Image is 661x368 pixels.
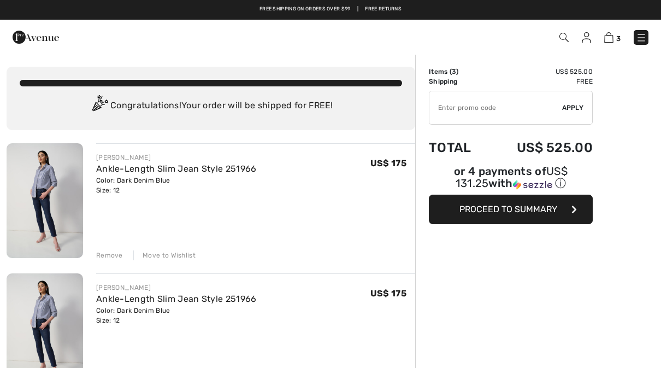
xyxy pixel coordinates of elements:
img: Shopping Bag [604,32,613,43]
a: Ankle-Length Slim Jean Style 251966 [96,163,257,174]
span: US$ 131.25 [456,165,568,190]
img: Sezzle [513,180,552,190]
td: Free [487,77,593,86]
td: Shipping [429,77,487,86]
td: US$ 525.00 [487,129,593,166]
td: Total [429,129,487,166]
img: Congratulation2.svg [88,95,110,117]
div: Congratulations! Your order will be shipped for FREE! [20,95,402,117]
a: 1ère Avenue [13,31,59,42]
input: Promo code [429,91,562,124]
img: My Info [582,32,591,43]
span: Apply [562,103,584,113]
button: Proceed to Summary [429,195,593,224]
td: Items ( ) [429,67,487,77]
span: Proceed to Summary [459,204,557,214]
img: Menu [636,32,647,43]
div: Color: Dark Denim Blue Size: 12 [96,176,257,195]
div: or 4 payments ofUS$ 131.25withSezzle Click to learn more about Sezzle [429,166,593,195]
span: | [357,5,358,13]
div: [PERSON_NAME] [96,153,257,162]
a: Free shipping on orders over $99 [259,5,351,13]
div: or 4 payments of with [429,166,593,191]
span: 3 [616,34,621,43]
a: Free Returns [365,5,402,13]
img: 1ère Avenue [13,26,59,48]
a: Ankle-Length Slim Jean Style 251966 [96,294,257,304]
span: US$ 175 [370,158,406,168]
img: Search [559,33,569,42]
a: 3 [604,31,621,44]
div: Move to Wishlist [133,250,196,260]
span: 3 [452,68,456,75]
td: US$ 525.00 [487,67,593,77]
div: [PERSON_NAME] [96,283,257,293]
div: Remove [96,250,123,260]
span: US$ 175 [370,288,406,299]
img: Ankle-Length Slim Jean Style 251966 [7,143,83,258]
div: Color: Dark Denim Blue Size: 12 [96,306,257,325]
